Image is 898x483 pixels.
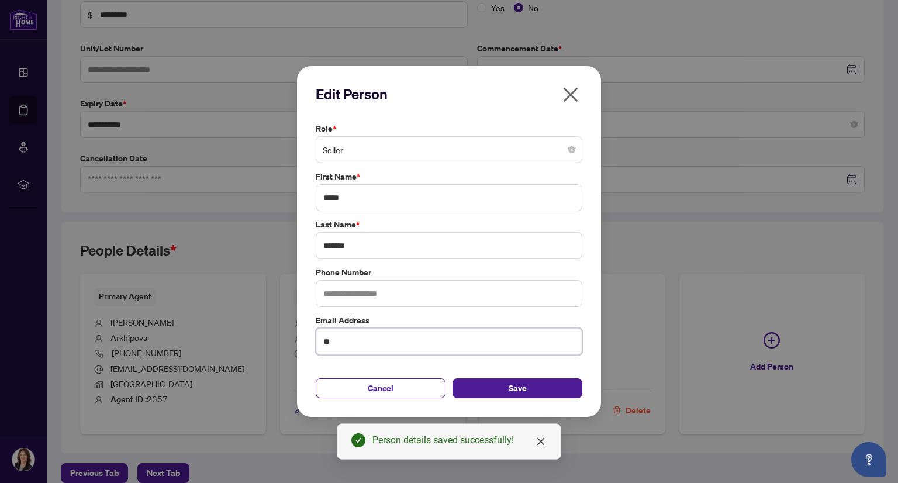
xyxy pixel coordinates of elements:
a: Close [534,435,547,448]
h2: Edit Person [316,85,582,103]
label: Email Address [316,314,582,327]
span: close-circle [568,146,575,153]
span: check-circle [351,433,365,447]
button: Save [453,378,582,398]
label: Role [316,122,582,135]
span: Seller [323,139,575,161]
span: Save [509,379,527,398]
label: Last Name [316,218,582,231]
button: Open asap [851,442,886,477]
label: First Name [316,170,582,183]
label: Phone Number [316,266,582,279]
div: Person details saved successfully! [372,433,547,447]
button: Cancel [316,378,445,398]
span: close [536,437,545,446]
span: close [561,85,580,104]
span: Cancel [368,379,393,398]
